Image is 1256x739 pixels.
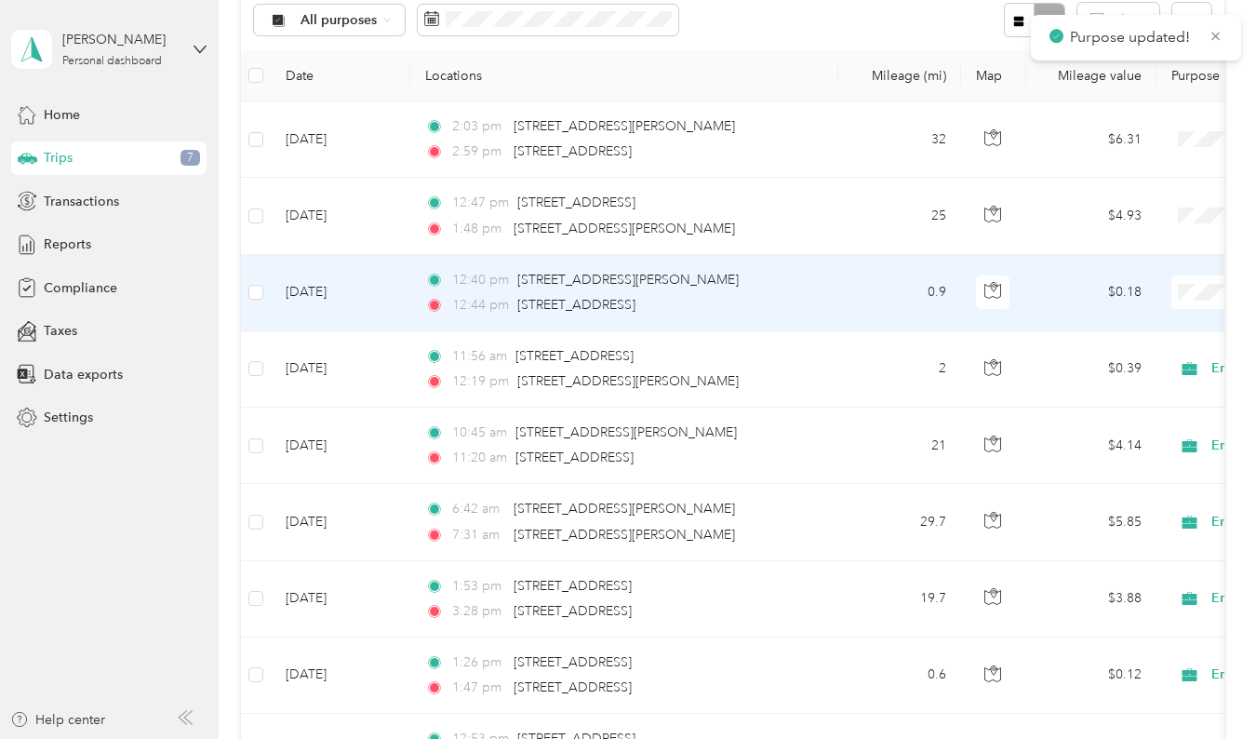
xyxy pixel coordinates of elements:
span: [STREET_ADDRESS][PERSON_NAME] [514,118,735,134]
span: 6:42 am [452,499,505,519]
span: Settings [44,408,93,427]
span: Reports [44,235,91,254]
td: [DATE] [271,638,410,714]
span: [STREET_ADDRESS] [514,578,632,594]
span: 12:47 pm [452,193,509,213]
td: 19.7 [838,561,961,638]
iframe: Everlance-gr Chat Button Frame [1152,635,1256,739]
span: 12:44 pm [452,295,509,316]
span: All purposes [301,14,378,27]
span: [STREET_ADDRESS] [517,297,635,313]
span: Transactions [44,192,119,211]
span: 1:26 pm [452,652,505,673]
span: 2:03 pm [452,116,505,137]
span: [STREET_ADDRESS][PERSON_NAME] [514,501,735,517]
span: [STREET_ADDRESS] [517,195,635,210]
td: [DATE] [271,331,410,408]
button: Filters [1077,3,1159,37]
td: $4.93 [1026,178,1156,254]
span: 10:45 am [452,423,507,443]
td: [DATE] [271,255,410,331]
td: $0.18 [1026,255,1156,331]
td: 2 [838,331,961,408]
p: Purpose updated! [1070,26,1195,49]
span: [STREET_ADDRESS] [514,679,632,695]
td: [DATE] [271,408,410,484]
div: Personal dashboard [62,56,162,67]
td: [DATE] [271,561,410,638]
span: 11:20 am [452,448,507,468]
th: Mileage value [1026,50,1156,101]
span: Compliance [44,278,117,298]
span: Taxes [44,321,77,341]
th: Date [271,50,410,101]
td: [DATE] [271,101,410,178]
span: 12:40 pm [452,270,509,290]
td: $0.39 [1026,331,1156,408]
span: [STREET_ADDRESS][PERSON_NAME] [515,424,737,440]
td: [DATE] [271,178,410,254]
span: Data exports [44,365,123,384]
span: [STREET_ADDRESS][PERSON_NAME] [514,527,735,543]
td: $6.31 [1026,101,1156,178]
td: 0.9 [838,255,961,331]
span: [STREET_ADDRESS] [514,654,632,670]
th: Locations [410,50,838,101]
span: 11:56 am [452,346,507,367]
span: [STREET_ADDRESS] [514,143,632,159]
div: [PERSON_NAME] [62,30,179,49]
span: 1:48 pm [452,219,505,239]
span: 3:28 pm [452,601,505,622]
td: 32 [838,101,961,178]
td: 21 [838,408,961,484]
td: 0.6 [838,638,961,714]
span: [STREET_ADDRESS] [514,603,632,619]
td: 29.7 [838,484,961,560]
th: Map [961,50,1026,101]
td: $3.88 [1026,561,1156,638]
span: [STREET_ADDRESS][PERSON_NAME] [517,373,739,389]
span: Trips [44,148,73,168]
td: $0.12 [1026,638,1156,714]
td: [DATE] [271,484,410,560]
button: Help center [10,710,105,730]
td: $5.85 [1026,484,1156,560]
span: Home [44,105,80,125]
span: 7:31 am [452,525,505,545]
td: 25 [838,178,961,254]
span: 12:19 pm [452,371,509,392]
span: 1:47 pm [452,678,505,698]
td: $4.14 [1026,408,1156,484]
span: [STREET_ADDRESS][PERSON_NAME] [514,221,735,236]
th: Mileage (mi) [838,50,961,101]
span: [STREET_ADDRESS] [515,450,634,465]
span: 2:59 pm [452,141,505,162]
span: 7 [180,150,200,167]
span: [STREET_ADDRESS] [515,348,634,364]
span: 1:53 pm [452,576,505,597]
span: [STREET_ADDRESS][PERSON_NAME] [517,272,739,288]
